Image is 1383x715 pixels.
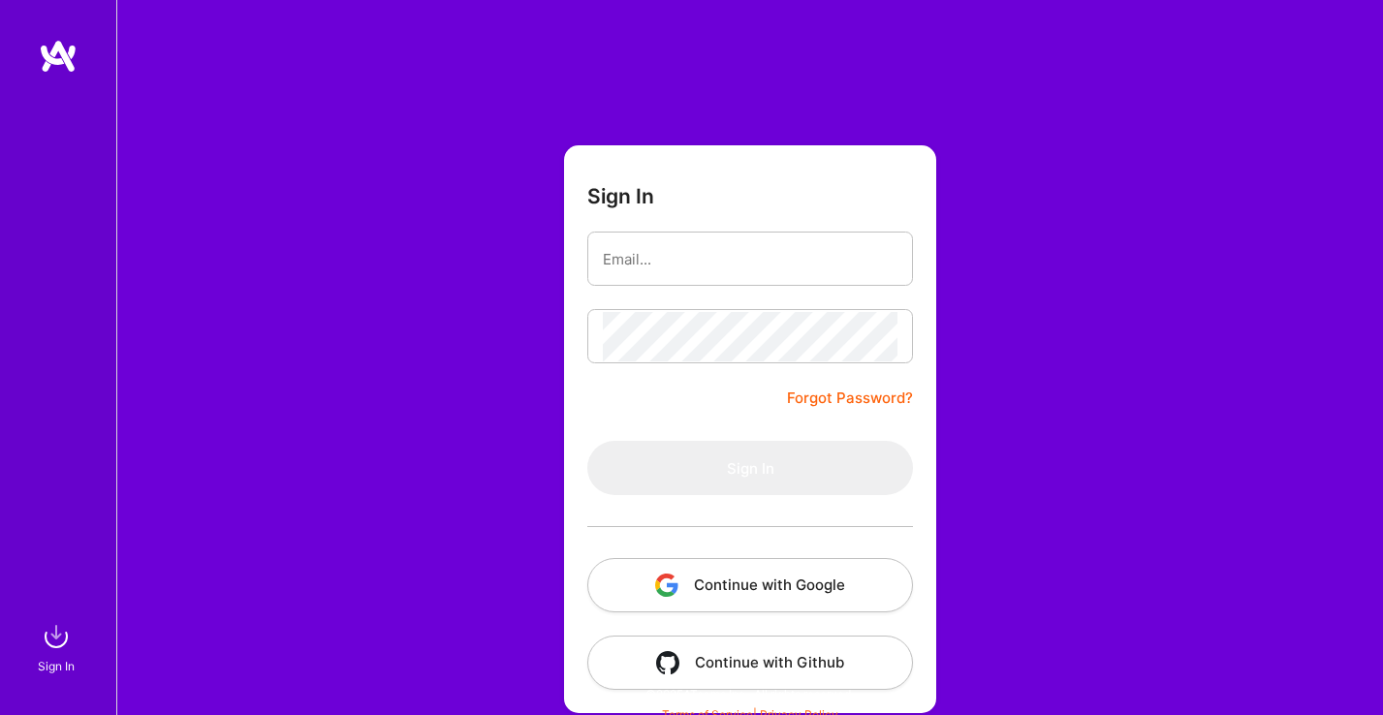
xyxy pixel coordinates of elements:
img: sign in [37,617,76,656]
a: Forgot Password? [787,387,913,410]
div: Sign In [38,656,75,676]
button: Sign In [587,441,913,495]
button: Continue with Github [587,636,913,690]
h3: Sign In [587,184,654,208]
img: icon [655,574,678,597]
input: Email... [603,234,897,284]
img: icon [656,651,679,674]
img: logo [39,39,78,74]
a: sign inSign In [41,617,76,676]
button: Continue with Google [587,558,913,612]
